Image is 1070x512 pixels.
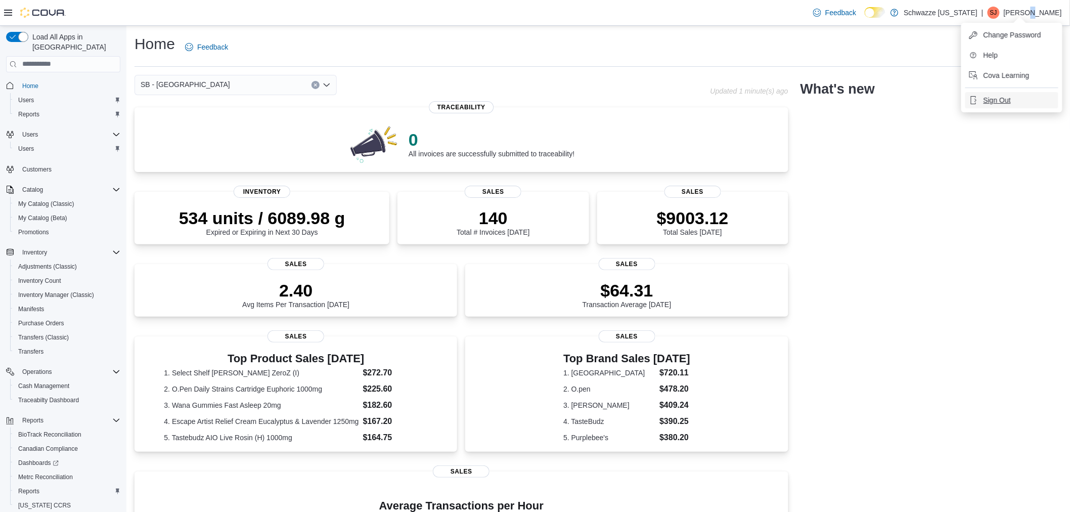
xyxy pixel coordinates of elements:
[10,456,124,470] a: Dashboards
[14,108,120,120] span: Reports
[409,130,574,158] div: All invoices are successfully submitted to traceability!
[865,7,886,18] input: Dark Mode
[563,400,655,410] dt: 3. [PERSON_NAME]
[429,101,494,113] span: Traceability
[18,214,67,222] span: My Catalog (Beta)
[10,470,124,484] button: Metrc Reconciliation
[363,432,428,444] dd: $164.75
[14,457,63,469] a: Dashboards
[563,353,690,365] h3: Top Brand Sales [DATE]
[164,416,359,426] dt: 4. Escape Artist Relief Cream Eucalyptus & Lavender 1250mg
[10,211,124,225] button: My Catalog (Beta)
[14,394,83,406] a: Traceabilty Dashboard
[135,34,175,54] h1: Home
[14,303,48,315] a: Manifests
[18,473,73,481] span: Metrc Reconciliation
[14,499,75,511] a: [US_STATE] CCRS
[14,331,120,344] span: Transfers (Classic)
[143,500,780,512] h4: Average Transactions per Hour
[14,346,48,358] a: Transfers
[363,415,428,428] dd: $167.20
[10,393,124,407] button: Traceabilty Dashboard
[10,484,124,498] button: Reports
[409,130,574,150] p: 0
[22,186,43,194] span: Catalog
[984,50,998,60] span: Help
[563,416,655,426] dt: 4. TasteBudz
[18,333,69,342] span: Transfers (Classic)
[1004,7,1062,19] p: [PERSON_NAME]
[18,129,42,141] button: Users
[984,70,1030,80] span: Cova Learning
[14,94,38,106] a: Users
[242,280,349,309] div: Avg Items Per Transaction [DATE]
[659,415,690,428] dd: $390.25
[10,260,124,274] button: Adjustments (Classic)
[18,163,120,176] span: Customers
[563,368,655,378] dt: 1. [GEOGRAPHIC_DATA]
[14,226,53,238] a: Promotions
[363,399,428,411] dd: $182.60
[18,228,49,236] span: Promotions
[18,246,51,259] button: Inventory
[18,129,120,141] span: Users
[10,442,124,456] button: Canadian Compliance
[10,428,124,442] button: BioTrack Reconciliation
[18,263,77,271] span: Adjustments (Classic)
[457,208,529,236] div: Total # Invoices [DATE]
[14,226,120,238] span: Promotions
[14,303,120,315] span: Manifests
[164,384,359,394] dt: 2. O.Pen Daily Strains Cartridge Euphoric 1000mg
[363,383,428,395] dd: $225.60
[657,208,729,236] div: Total Sales [DATE]
[14,346,120,358] span: Transfers
[18,246,120,259] span: Inventory
[164,353,428,365] h3: Top Product Sales [DATE]
[363,367,428,379] dd: $272.70
[10,107,124,121] button: Reports
[14,94,120,106] span: Users
[18,366,56,378] button: Operations
[2,413,124,428] button: Reports
[179,208,345,228] p: 534 units / 6089.98 g
[2,127,124,142] button: Users
[18,200,74,208] span: My Catalog (Classic)
[664,186,721,198] span: Sales
[18,79,120,92] span: Home
[22,165,52,174] span: Customers
[809,3,860,23] a: Feedback
[14,429,85,441] a: BioTrack Reconciliation
[433,465,489,478] span: Sales
[18,184,47,196] button: Catalog
[10,345,124,359] button: Transfers
[2,183,124,197] button: Catalog
[10,225,124,239] button: Promotions
[10,330,124,345] button: Transfers (Classic)
[14,275,65,287] a: Inventory Count
[599,330,655,343] span: Sales
[323,81,331,89] button: Open list of options
[22,416,43,424] span: Reports
[348,123,400,164] img: 0
[14,429,120,441] span: BioTrack Reconciliation
[965,27,1058,43] button: Change Password
[10,379,124,393] button: Cash Management
[22,248,47,257] span: Inventory
[583,280,672,309] div: Transaction Average [DATE]
[14,198,120,210] span: My Catalog (Classic)
[22,82,38,90] span: Home
[18,80,42,92] a: Home
[181,37,232,57] a: Feedback
[14,331,73,344] a: Transfers (Classic)
[14,317,120,329] span: Purchase Orders
[10,142,124,156] button: Users
[14,380,120,392] span: Cash Management
[18,348,43,356] span: Transfers
[18,501,71,509] span: [US_STATE] CCRS
[2,78,124,93] button: Home
[984,95,1011,105] span: Sign Out
[14,485,120,497] span: Reports
[22,368,52,376] span: Operations
[18,277,61,285] span: Inventory Count
[18,487,39,495] span: Reports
